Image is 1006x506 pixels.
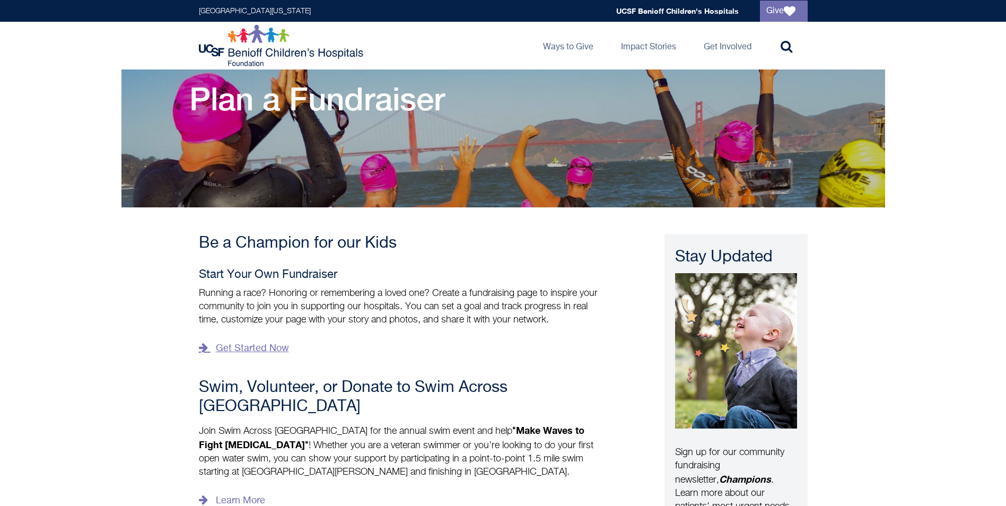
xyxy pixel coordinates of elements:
a: Ways to Give [535,22,602,69]
h3: Be a Champion for our Kids [199,234,607,253]
img: Logo for UCSF Benioff Children's Hospitals Foundation [199,24,366,67]
a: Get Involved [695,22,760,69]
img: A smiling boy sits outside [675,273,797,429]
a: [GEOGRAPHIC_DATA][US_STATE] [199,7,311,15]
p: Join Swim Across [GEOGRAPHIC_DATA] for the annual swim event and help ! Whether you are a veteran... [199,424,607,479]
b: " [305,441,309,450]
strong: Champions [719,473,771,485]
a: UCSF Benioff Children's Hospitals [616,6,739,15]
a: Impact Stories [613,22,685,69]
p: Running a race? Honoring or remembering a loved one? Create a fundraising page to inspire your co... [199,287,607,327]
a: Get Started Now [199,340,289,357]
div: Stay Updated [675,247,797,268]
a: Give [760,1,808,22]
h4: Start Your Own Fundraiser [199,268,607,282]
b: " [512,426,516,436]
h3: Swim, Volunteer, or Donate to Swim Across [GEOGRAPHIC_DATA] [199,378,607,416]
h1: Plan a Fundraiser [189,80,445,117]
